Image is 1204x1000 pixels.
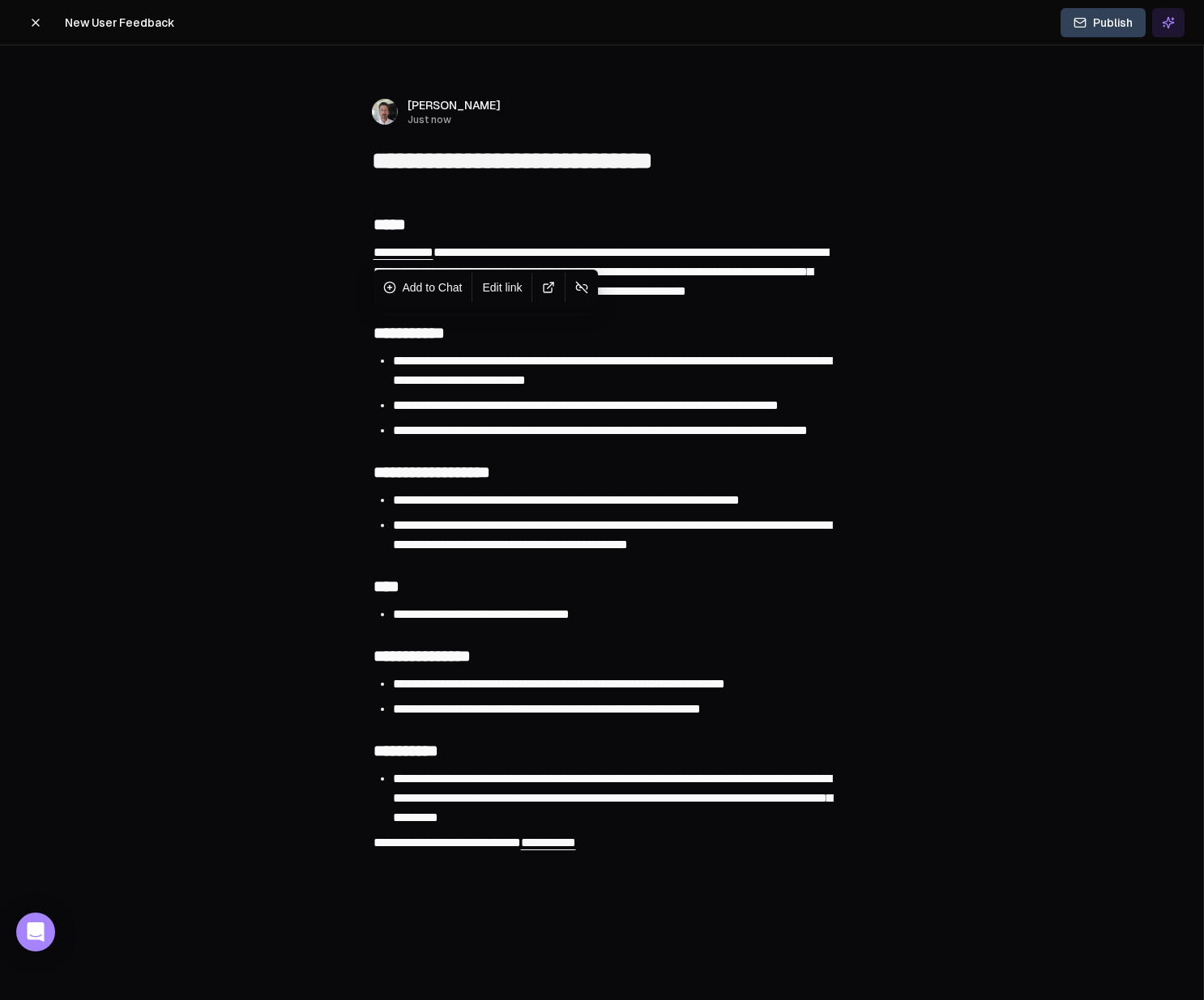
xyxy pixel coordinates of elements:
[476,276,528,299] button: Edit link
[536,276,561,299] a: Open link in a new tab
[65,15,174,31] span: New User Feedback
[408,97,501,113] span: [PERSON_NAME]
[408,113,501,126] span: Just now
[1061,8,1146,37] button: Publish
[16,913,55,951] div: Open Intercom Messenger
[377,276,469,299] button: Add to Chat
[403,279,463,296] span: Add to Chat
[372,99,398,125] img: _image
